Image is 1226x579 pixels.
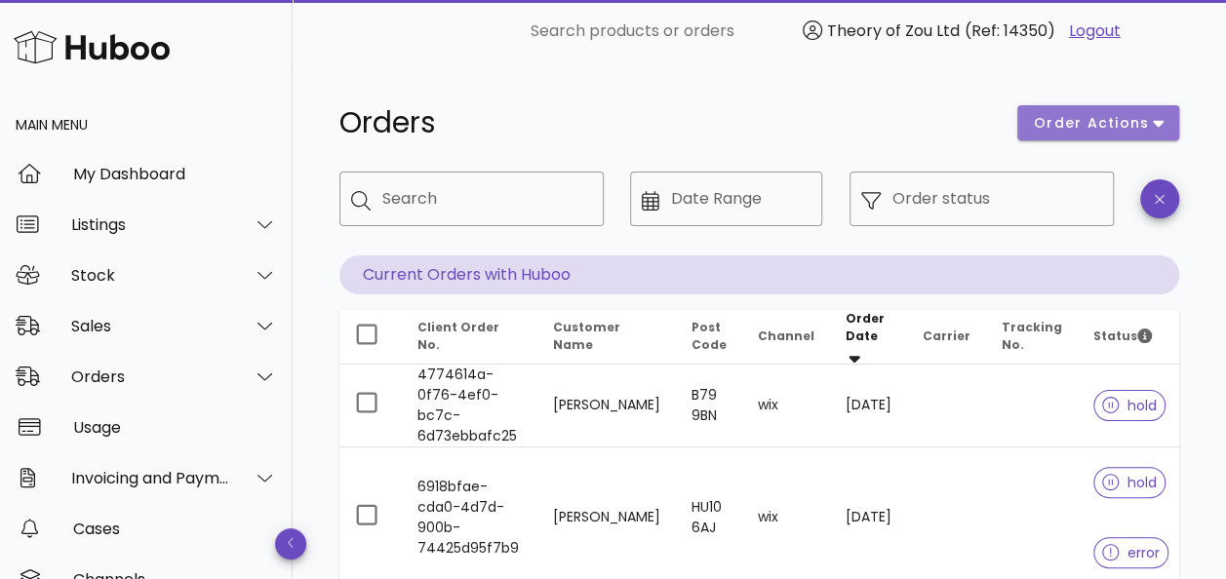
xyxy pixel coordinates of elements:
[1102,399,1157,412] span: hold
[402,310,537,365] th: Client Order No.
[553,319,620,353] span: Customer Name
[1002,319,1062,353] span: Tracking No.
[676,365,742,447] td: B79 9BN
[1102,476,1157,489] span: hold
[402,365,537,447] td: 4774614a-0f76-4ef0-bc7c-6d73ebbafc25
[965,19,1055,42] span: (Ref: 14350)
[71,469,230,487] div: Invoicing and Payments
[846,310,885,344] span: Order Date
[1078,310,1184,365] th: Status
[339,105,994,140] h1: Orders
[923,328,970,344] span: Carrier
[73,520,277,538] div: Cases
[71,266,230,285] div: Stock
[742,310,830,365] th: Channel
[73,418,277,437] div: Usage
[907,310,986,365] th: Carrier
[742,365,830,447] td: wix
[14,26,170,68] img: Huboo Logo
[1033,113,1150,134] span: order actions
[986,310,1078,365] th: Tracking No.
[758,328,814,344] span: Channel
[71,367,230,386] div: Orders
[537,365,676,447] td: [PERSON_NAME]
[676,310,742,365] th: Post Code
[1017,105,1179,140] button: order actions
[71,317,230,335] div: Sales
[73,165,277,183] div: My Dashboard
[827,19,960,42] span: Theory of Zou Ltd
[417,319,499,353] span: Client Order No.
[830,310,907,365] th: Order Date: Sorted descending. Activate to remove sorting.
[830,365,907,447] td: [DATE]
[71,215,230,234] div: Listings
[1102,546,1160,560] span: error
[537,310,676,365] th: Customer Name
[1093,328,1152,344] span: Status
[692,319,727,353] span: Post Code
[339,255,1179,294] p: Current Orders with Huboo
[1069,19,1121,43] a: Logout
